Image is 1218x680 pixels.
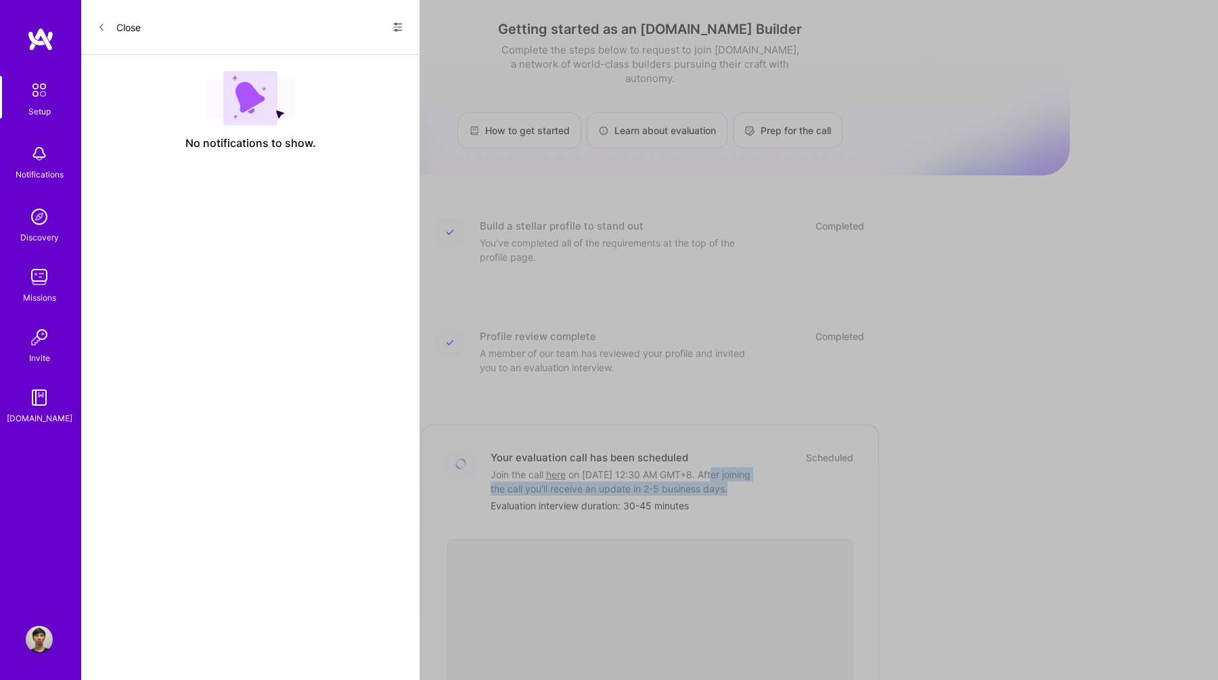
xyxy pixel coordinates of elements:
[20,230,59,245] div: Discovery
[26,324,53,351] img: Invite
[26,203,53,230] img: discovery
[23,291,56,305] div: Missions
[7,411,72,425] div: [DOMAIN_NAME]
[28,104,51,119] div: Setup
[97,16,141,38] button: Close
[22,626,56,653] a: User Avatar
[26,626,53,653] img: User Avatar
[206,71,295,125] img: empty
[185,136,316,150] span: No notifications to show.
[25,76,53,104] img: setup
[26,263,53,291] img: teamwork
[27,27,54,51] img: logo
[29,351,50,365] div: Invite
[26,384,53,411] img: guide book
